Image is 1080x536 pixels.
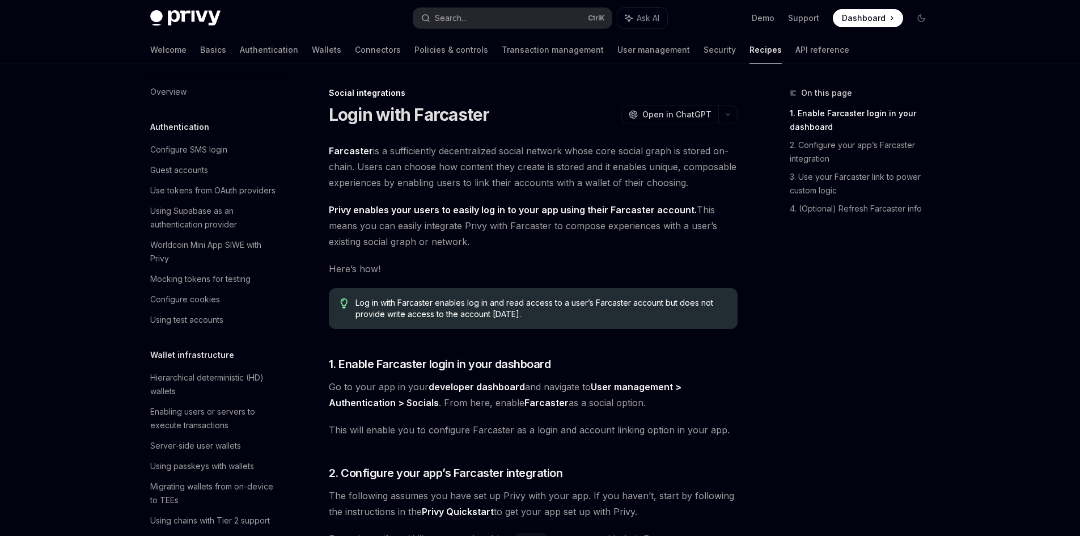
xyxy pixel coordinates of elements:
a: 2. Configure your app’s Farcaster integration [790,136,939,168]
img: dark logo [150,10,221,26]
a: Mocking tokens for testing [141,269,286,289]
strong: Farcaster [524,397,569,408]
span: On this page [801,86,852,100]
a: Wallets [312,36,341,64]
strong: Privy Quickstart [422,506,494,517]
a: Configure SMS login [141,140,286,160]
a: 1. Enable Farcaster login in your dashboard [790,104,939,136]
a: Privy Quickstart [422,506,494,518]
a: Using test accounts [141,310,286,330]
h1: Login with Farcaster [329,104,490,125]
button: Toggle dark mode [912,9,930,27]
a: Hierarchical deterministic (HD) wallets [141,368,286,402]
div: Overview [150,85,187,99]
a: Using passkeys with wallets [141,456,286,476]
strong: Farcaster [329,145,373,157]
div: Mocking tokens for testing [150,272,251,286]
a: Guest accounts [141,160,286,180]
div: Search... [435,11,467,25]
div: Social integrations [329,87,738,99]
span: The following assumes you have set up Privy with your app. If you haven’t, start by following the... [329,488,738,520]
h5: Wallet infrastructure [150,348,234,362]
span: Ctrl K [588,14,605,23]
a: User management [617,36,690,64]
svg: Tip [340,298,348,309]
a: Configure cookies [141,289,286,310]
button: Ask AI [617,8,667,28]
div: Hierarchical deterministic (HD) wallets [150,371,279,398]
a: Transaction management [502,36,604,64]
a: Using chains with Tier 2 support [141,510,286,531]
button: Open in ChatGPT [621,105,718,124]
a: Overview [141,82,286,102]
a: Connectors [355,36,401,64]
span: This will enable you to configure Farcaster as a login and account linking option in your app. [329,422,738,438]
a: Using Supabase as an authentication provider [141,201,286,235]
span: Here’s how! [329,261,738,277]
a: 3. Use your Farcaster link to power custom logic [790,168,939,200]
span: Go to your app in your and navigate to . From here, enable as a social option. [329,379,738,411]
h5: Authentication [150,120,209,134]
a: developer dashboard [429,381,525,393]
span: Open in ChatGPT [642,109,711,120]
a: 4. (Optional) Refresh Farcaster info [790,200,939,218]
a: Support [788,12,819,24]
div: Using chains with Tier 2 support [150,514,270,527]
a: Dashboard [833,9,903,27]
span: is a sufficiently decentralized social network whose core social graph is stored on-chain. Users ... [329,143,738,191]
span: Log in with Farcaster enables log in and read access to a user’s Farcaster account but does not p... [355,297,726,320]
div: Configure cookies [150,293,220,306]
a: Policies & controls [414,36,488,64]
div: Using Supabase as an authentication provider [150,204,279,231]
a: Demo [752,12,774,24]
div: Enabling users or servers to execute transactions [150,405,279,432]
a: Farcaster [329,145,373,157]
a: Use tokens from OAuth providers [141,180,286,201]
div: Use tokens from OAuth providers [150,184,276,197]
span: 1. Enable Farcaster login in your dashboard [329,356,551,372]
a: Migrating wallets from on-device to TEEs [141,476,286,510]
div: Guest accounts [150,163,208,177]
a: Authentication [240,36,298,64]
a: Basics [200,36,226,64]
div: Worldcoin Mini App SIWE with Privy [150,238,279,265]
a: Enabling users or servers to execute transactions [141,402,286,436]
a: Welcome [150,36,187,64]
div: Using passkeys with wallets [150,459,254,473]
a: API reference [795,36,849,64]
span: Dashboard [842,12,886,24]
div: Using test accounts [150,313,223,327]
span: This means you can easily integrate Privy with Farcaster to compose experiences with a user’s exi... [329,202,738,250]
a: Server-side user wallets [141,436,286,456]
div: Configure SMS login [150,143,227,157]
strong: Privy enables your users to easily log in to your app using their Farcaster account. [329,204,697,216]
div: Server-side user wallets [150,439,241,453]
a: Recipes [749,36,782,64]
a: Security [704,36,736,64]
span: Ask AI [637,12,659,24]
a: Worldcoin Mini App SIWE with Privy [141,235,286,269]
span: 2. Configure your app’s Farcaster integration [329,465,563,481]
div: Migrating wallets from on-device to TEEs [150,480,279,507]
button: Search...CtrlK [413,8,612,28]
